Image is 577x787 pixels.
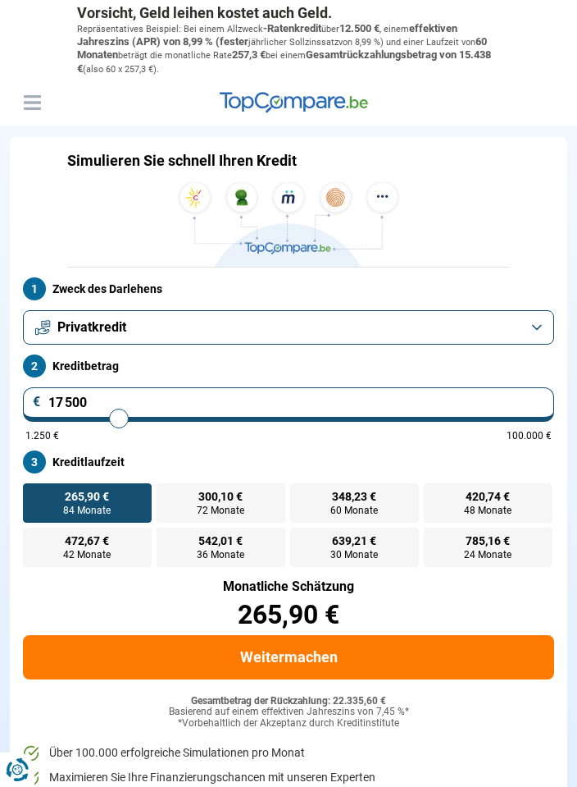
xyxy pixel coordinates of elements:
font: 36 Monate [197,549,244,561]
font: 542,01 € [198,534,243,547]
img: TopCompare.be [174,182,403,267]
font: 60 Monate [330,505,378,516]
font: (also 60 x 257,3 €). [83,64,159,75]
font: Gesamtbetrag der Rückzahlung: 22.335,60 € [191,695,386,707]
font: Vorsicht, Geld leihen kostet auch Geld. [77,4,332,21]
img: TopVergleichen [220,92,368,113]
font: Basierend auf einem effektiven Jahreszins von 7,45 %* [169,706,409,717]
font: Simulieren Sie schnell Ihren Kredit [67,152,297,169]
font: Zweck des Darlehens [52,282,162,295]
font: beträgt die monatliche Rate [118,50,232,61]
font: *Vorbehaltlich der Akzeptanz durch Kreditinstitute [178,717,399,729]
font: 84 Monate [63,505,111,516]
font: jährlicher Sollzinssatz [248,37,338,48]
font: 60 Monaten [77,35,487,61]
font: 30 Monate [330,549,378,561]
font: 1.250 € [25,430,59,442]
font: 72 Monate [197,505,244,516]
font: 265,90 € [65,490,109,503]
font: 257,3 € [232,48,266,61]
font: Kreditbetrag [52,359,119,373]
font: 100.000 € [507,430,552,442]
font: 639,21 € [332,534,376,547]
font: 265,90 € [238,599,339,630]
button: Weitermachen [23,635,554,679]
button: Speisekarte [20,90,44,115]
font: Maximieren Sie Ihre Finanzierungschancen mit unseren Experten [49,771,375,784]
font: € [33,394,40,410]
font: 48 Monate [464,505,511,516]
font: Monatliche Schätzung [223,579,354,594]
font: bei einem [266,50,306,61]
font: Gesamtrückzahlungsbetrag von 15.438 € [77,48,491,74]
font: 420,74 € [466,490,510,503]
button: Privatkredit [23,310,554,345]
font: Über 100.000 erfolgreiche Simulationen pro Monat [49,746,305,759]
font: -Ratenkredit [263,22,321,34]
font: Weitermachen [240,648,338,666]
font: 300,10 € [198,490,243,503]
font: 12.500 € [339,22,379,34]
font: effektiven Jahreszins (APR) von 8,99 % ( [77,22,457,48]
font: über [321,24,339,34]
font: 785,16 € [466,534,510,547]
font: Repräsentatives Beispiel: Bei einem Allzweck [77,24,263,34]
font: 24 Monate [464,549,511,561]
font: von 8,99 %) und einer Laufzeit von [338,37,475,48]
font: 348,23 € [332,490,376,503]
font: fester [220,35,248,48]
font: 472,67 € [65,534,109,547]
font: Privatkredit [57,319,126,335]
font: Kreditlaufzeit [52,455,125,469]
font: , einem [379,24,409,34]
font: 42 Monate [63,549,111,561]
